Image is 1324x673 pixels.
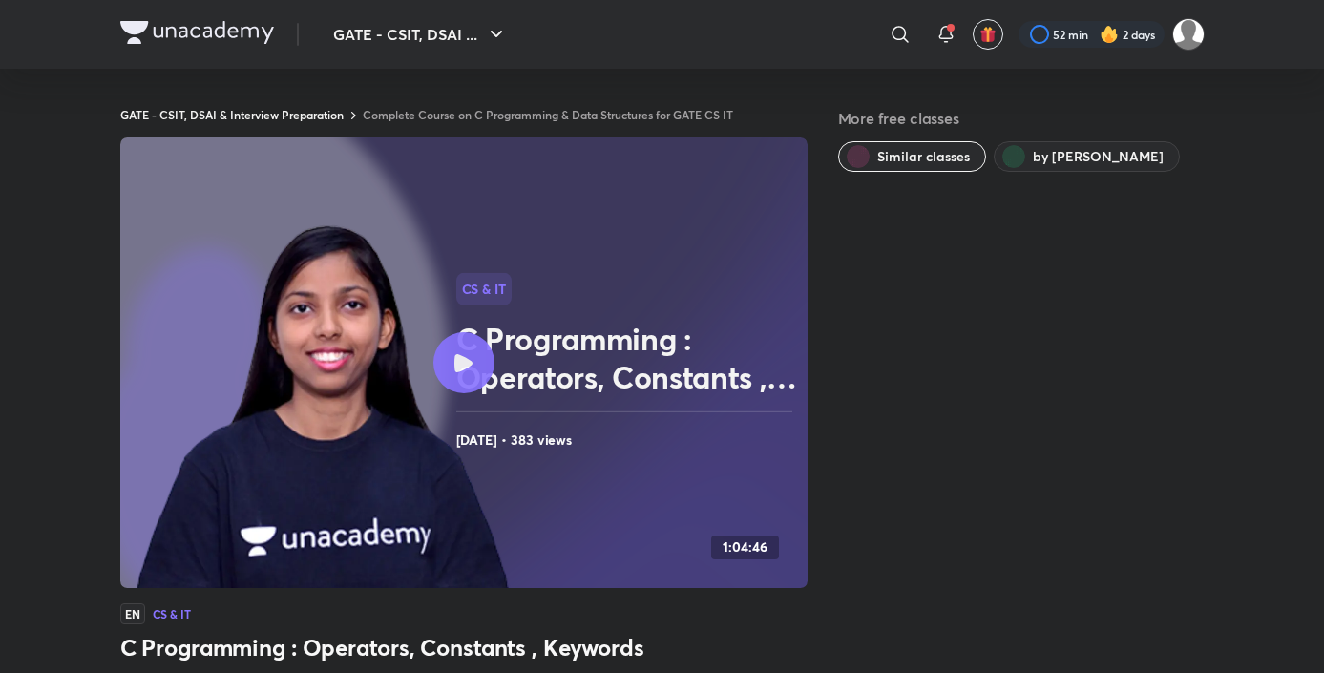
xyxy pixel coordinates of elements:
[120,632,808,662] h3: C Programming : Operators, Constants , Keywords
[120,603,145,624] span: EN
[120,107,344,122] a: GATE - CSIT, DSAI & Interview Preparation
[1172,18,1205,51] img: Varsha Sharma
[1033,147,1164,166] span: by Sweta Kumari
[363,107,733,122] a: Complete Course on C Programming & Data Structures for GATE CS IT
[994,141,1180,172] button: by Sweta Kumari
[456,428,800,452] h4: [DATE] • 383 views
[723,539,767,556] h4: 1:04:46
[838,141,986,172] button: Similar classes
[120,21,274,49] a: Company Logo
[877,147,970,166] span: Similar classes
[153,608,192,620] h4: CS & IT
[973,19,1003,50] button: avatar
[456,320,800,396] h2: C Programming : Operators, Constants , Keywords
[322,15,519,53] button: GATE - CSIT, DSAI ...
[979,26,997,43] img: avatar
[1100,25,1119,44] img: streak
[838,107,1205,130] h5: More free classes
[120,21,274,44] img: Company Logo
